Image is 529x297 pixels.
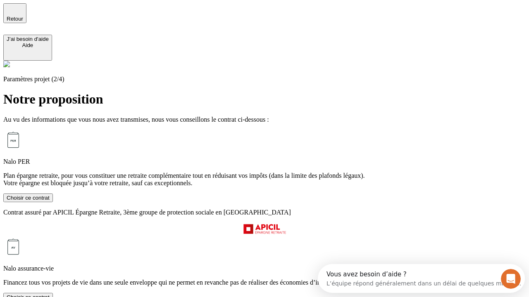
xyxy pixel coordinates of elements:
p: Nalo PER [3,158,526,165]
button: Retour [3,3,26,23]
p: Nalo assurance-vie [3,265,526,272]
iframe: Intercom live chat discovery launcher [318,264,525,293]
div: Ouvrir le Messenger Intercom [3,3,228,26]
div: L’équipe répond généralement dans un délai de quelques minutes. [9,14,203,22]
p: Contrat assuré par APICIL Épargne Retraite, 3ème groupe de protection sociale en [GEOGRAPHIC_DATA] [3,209,526,216]
iframe: Intercom live chat [501,269,521,289]
div: Aide [7,42,49,48]
div: Vous avez besoin d’aide ? [9,7,203,14]
div: Choisir ce contrat [7,195,50,201]
p: Paramètres projet (2/4) [3,75,526,83]
span: Financez tous vos projets de vie dans une seule enveloppe qui ne permet en revanche pas de réalis... [3,279,333,286]
button: J’ai besoin d'aideAide [3,35,52,61]
img: alexis.png [3,61,10,67]
div: J’ai besoin d'aide [7,36,49,42]
h1: Notre proposition [3,92,526,107]
p: Au vu des informations que vous nous avez transmises, nous vous conseillons le contrat ci-dessous : [3,116,526,123]
button: Choisir ce contrat [3,193,53,202]
span: Plan épargne retraite, pour vous constituer une retraite complémentaire tout en réduisant vos imp... [3,172,365,186]
span: Retour [7,16,23,22]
